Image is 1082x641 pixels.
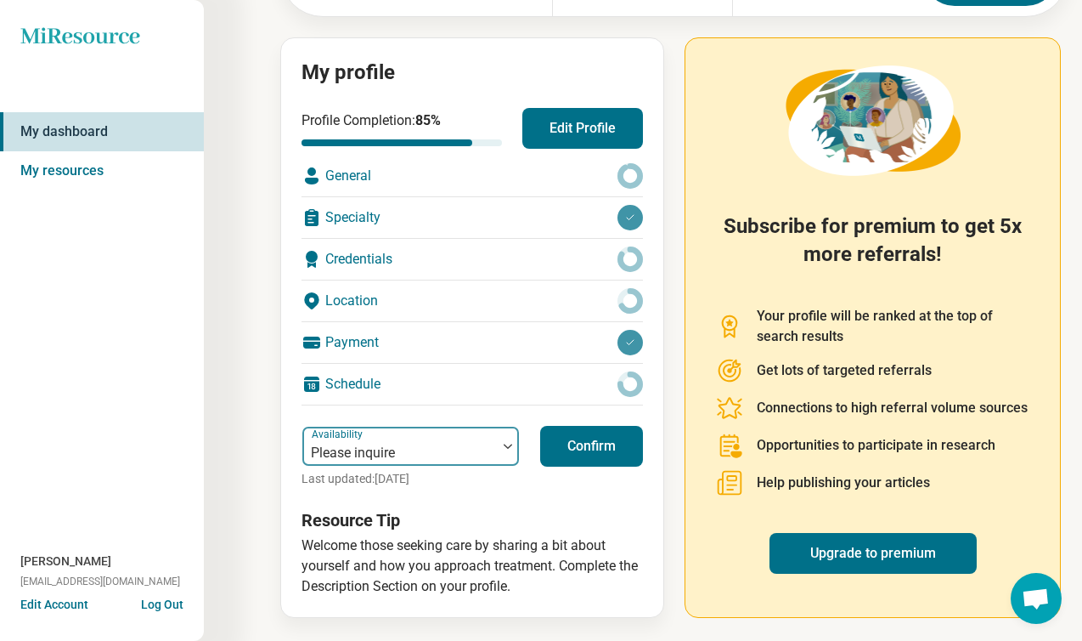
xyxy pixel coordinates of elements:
[757,473,930,493] p: Help publishing your articles
[716,213,1029,286] h2: Subscribe for premium to get 5x more referrals!
[301,508,643,532] h3: Resource Tip
[757,398,1028,418] p: Connections to high referral volume sources
[301,470,520,488] p: Last updated: [DATE]
[1011,573,1062,624] div: Open chat
[301,364,643,405] div: Schedule
[301,536,643,597] p: Welcome those seeking care by sharing a bit about yourself and how you approach treatment. Comple...
[20,553,111,570] span: [PERSON_NAME]
[301,197,643,238] div: Specialty
[301,111,502,146] div: Profile Completion:
[20,596,88,614] button: Edit Account
[301,156,643,196] div: General
[757,306,1029,347] p: Your profile will be ranked at the top of search results
[757,360,932,381] p: Get lots of targeted referrals
[757,435,995,456] p: Opportunities to participate in research
[20,574,180,589] span: [EMAIL_ADDRESS][DOMAIN_NAME]
[540,426,643,467] button: Confirm
[415,112,441,128] span: 85 %
[301,239,643,280] div: Credentials
[522,108,643,149] button: Edit Profile
[141,596,183,610] button: Log Out
[301,281,643,321] div: Location
[301,59,643,88] h2: My profile
[769,533,977,574] a: Upgrade to premium
[301,322,643,363] div: Payment
[312,428,366,440] label: Availability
